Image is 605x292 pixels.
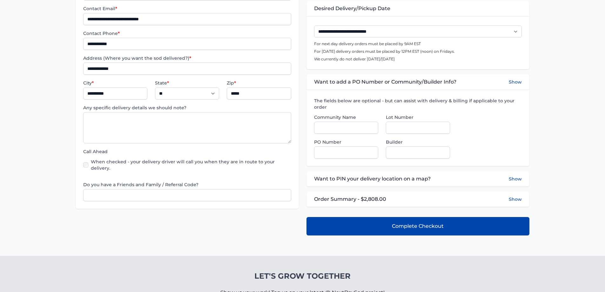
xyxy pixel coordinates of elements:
[83,30,291,37] label: Contact Phone
[314,98,522,110] label: The fields below are optional - but can assist with delivery & billing if applicable to your order
[509,175,522,183] button: Show
[83,55,291,61] label: Address (Where you want the sod delivered?)
[392,222,444,230] span: Complete Checkout
[386,139,450,145] label: Builder
[83,80,147,86] label: City
[314,195,386,203] span: Order Summary - $2,808.00
[91,159,291,171] label: When checked - your delivery driver will call you when they are in route to your delivery.
[227,80,291,86] label: Zip
[509,196,522,202] button: Show
[306,1,529,16] div: Desired Delivery/Pickup Date
[83,5,291,12] label: Contact Email
[83,148,291,155] label: Call Ahead
[314,41,522,46] p: For next day delivery orders must be placed by 9AM EST
[83,181,291,188] label: Do you have a Friends and Family / Referral Code?
[220,271,385,281] h4: Let's Grow Together
[314,175,431,183] span: Want to PIN your delivery location on a map?
[155,80,219,86] label: State
[314,57,522,62] p: We currently do not deliver [DATE]/[DATE]
[306,217,529,235] button: Complete Checkout
[314,139,378,145] label: PO Number
[509,78,522,86] button: Show
[314,78,456,86] span: Want to add a PO Number or Community/Builder Info?
[83,105,291,111] label: Any specific delivery details we should note?
[314,49,522,54] p: For [DATE] delivery orders must be placed by 12PM EST (noon) on Fridays.
[386,114,450,120] label: Lot Number
[314,114,378,120] label: Community Name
